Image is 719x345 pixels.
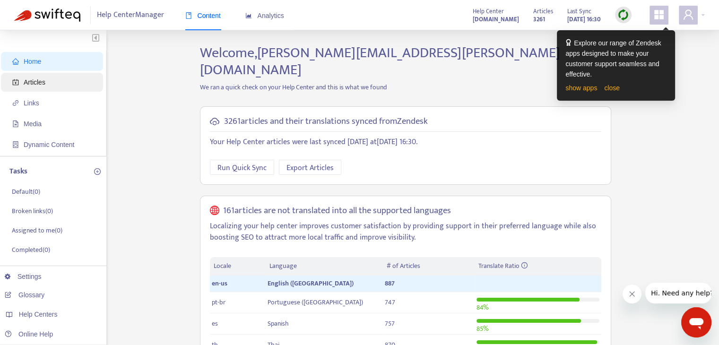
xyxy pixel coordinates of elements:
span: cloud-sync [210,117,219,126]
span: account-book [12,79,19,86]
span: link [12,100,19,106]
span: home [12,58,19,65]
a: Online Help [5,330,53,338]
span: Analytics [245,12,284,19]
p: All tasks ( 0 ) [12,264,42,274]
span: 84 % [476,302,488,313]
span: Spanish [268,318,289,329]
a: show apps [565,84,597,92]
span: Hi. Need any help? [6,7,68,14]
div: Explore our range of Zendesk apps designed to make your customer support seamless and effective. [565,38,667,79]
iframe: Botón para iniciar la ventana de mensajería [681,307,711,337]
img: sync.dc5367851b00ba804db3.png [617,9,629,21]
span: 757 [385,318,395,329]
div: Translate Ratio [478,261,598,271]
button: Export Articles [279,160,341,175]
p: Assigned to me ( 0 ) [12,225,62,235]
img: Swifteq [14,9,80,22]
span: pt-br [212,297,225,308]
p: We ran a quick check on your Help Center and this is what we found [193,82,618,92]
span: Run Quick Sync [217,162,267,174]
p: Localizing your help center improves customer satisfaction by providing support in their preferre... [210,221,601,243]
th: Locale [210,257,266,276]
a: [DOMAIN_NAME] [473,14,519,25]
strong: [DATE] 16:30 [567,14,601,25]
span: Content [185,12,221,19]
span: 747 [385,297,395,308]
span: 887 [385,278,395,289]
span: es [212,318,218,329]
span: Last Sync [567,6,591,17]
strong: 3261 [533,14,545,25]
span: Welcome, [PERSON_NAME][EMAIL_ADDRESS][PERSON_NAME][DOMAIN_NAME] [200,41,560,82]
span: container [12,141,19,148]
span: area-chart [245,12,252,19]
span: Help Center [473,6,504,17]
span: 85 % [476,323,488,334]
p: Broken links ( 0 ) [12,206,53,216]
th: Language [266,257,383,276]
a: Glossary [5,291,44,299]
span: Articles [533,6,553,17]
span: Home [24,58,41,65]
span: Dynamic Content [24,141,74,148]
h5: 3261 articles and their translations synced from Zendesk [224,116,428,127]
span: Links [24,99,39,107]
span: Help Centers [19,310,58,318]
span: plus-circle [94,168,101,175]
span: Media [24,120,42,128]
span: user [683,9,694,20]
iframe: Cerrar mensaje [623,285,641,303]
span: en-us [212,278,227,289]
iframe: Mensaje de la compañía [645,283,711,303]
p: Your Help Center articles were last synced [DATE] at [DATE] 16:30 . [210,137,601,148]
span: Portuguese ([GEOGRAPHIC_DATA]) [268,297,363,308]
a: close [604,84,620,92]
span: Export Articles [286,162,334,174]
span: book [185,12,192,19]
span: Articles [24,78,45,86]
span: appstore [653,9,665,20]
span: Help Center Manager [97,6,164,24]
h5: 161 articles are not translated into all the supported languages [223,206,451,216]
span: global [210,206,219,216]
p: Tasks [9,166,27,177]
th: # of Articles [383,257,474,276]
span: file-image [12,121,19,127]
span: English ([GEOGRAPHIC_DATA]) [268,278,354,289]
p: Default ( 0 ) [12,187,40,197]
p: Completed ( 0 ) [12,245,50,255]
button: Run Quick Sync [210,160,274,175]
a: Settings [5,273,42,280]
